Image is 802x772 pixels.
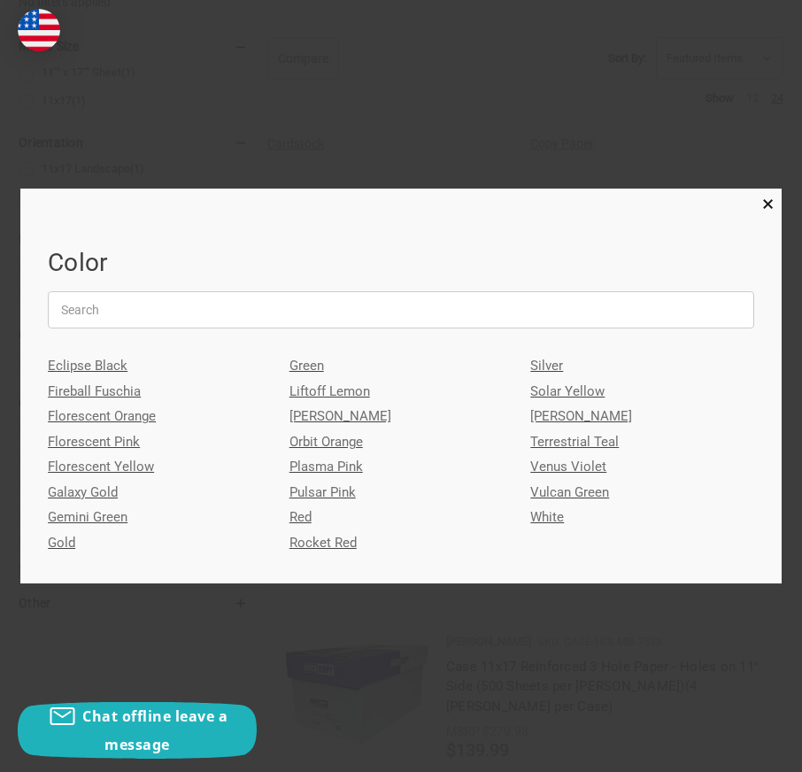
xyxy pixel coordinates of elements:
[289,530,513,556] a: Rocket Red
[48,404,272,429] a: Florescent Orange
[48,429,272,455] a: Florescent Pink
[530,454,754,480] a: Venus Violet
[48,291,754,328] input: Search
[48,505,272,530] a: Gemini Green
[289,379,513,405] a: Liftoff Lemon
[289,353,513,379] a: Green
[530,429,754,455] a: Terrestrial Teal
[759,193,777,212] a: Close
[289,429,513,455] a: Orbit Orange
[48,454,272,480] a: Florescent Yellow
[762,191,774,217] span: ×
[18,702,257,759] button: Chat offline leave a message
[530,480,754,506] a: Vulcan Green
[289,505,513,530] a: Red
[530,353,754,379] a: Silver
[530,379,754,405] a: Solar Yellow
[48,353,272,379] a: Eclipse Black
[48,379,272,405] a: Fireball Fuschia
[48,245,754,282] h1: Color
[18,9,60,51] img: duty and tax information for United States
[289,480,513,506] a: Pulsar Pink
[48,480,272,506] a: Galaxy Gold
[48,530,272,556] a: Gold
[530,404,754,429] a: [PERSON_NAME]
[530,505,754,530] a: White
[82,706,227,754] span: Chat offline leave a message
[289,454,513,480] a: Plasma Pink
[289,404,513,429] a: [PERSON_NAME]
